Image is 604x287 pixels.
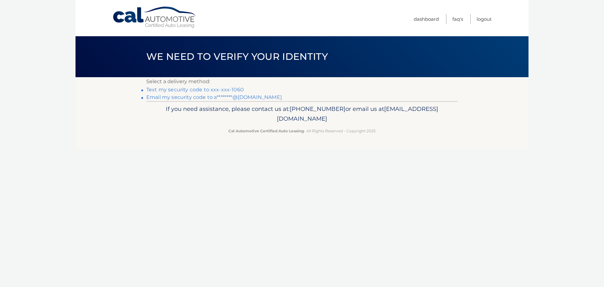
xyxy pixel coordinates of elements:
a: Text my security code to xxx-xxx-1060 [146,87,244,93]
span: We need to verify your identity [146,51,328,62]
a: Logout [477,14,492,24]
p: Select a delivery method: [146,77,458,86]
a: Email my security code to a********@[DOMAIN_NAME] [146,94,282,100]
p: If you need assistance, please contact us at: or email us at [150,104,454,124]
strong: Cal Automotive Certified Auto Leasing [228,129,304,133]
span: [PHONE_NUMBER] [290,105,345,112]
a: FAQ's [452,14,463,24]
a: Dashboard [414,14,439,24]
p: - All Rights Reserved - Copyright 2025 [150,128,454,134]
a: Cal Automotive [112,6,197,29]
